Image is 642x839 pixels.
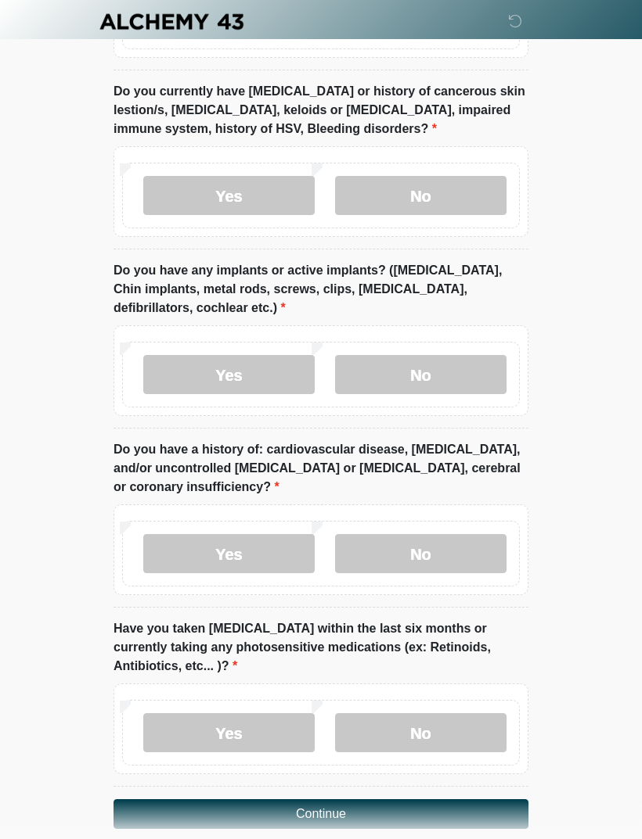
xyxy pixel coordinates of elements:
[114,261,528,317] label: Do you have any implants or active implants? ([MEDICAL_DATA], Chin implants, metal rods, screws, ...
[114,82,528,138] label: Do you currently have [MEDICAL_DATA] or history of cancerous skin lestion/s, [MEDICAL_DATA], kelo...
[114,440,528,497] label: Do you have a history of: cardiovascular disease, [MEDICAL_DATA], and/or uncontrolled [MEDICAL_DA...
[114,799,528,829] button: Continue
[143,713,315,752] label: Yes
[335,355,507,394] label: No
[143,534,315,573] label: Yes
[335,534,507,573] label: No
[98,12,245,31] img: Alchemy 43 Logo
[335,713,507,752] label: No
[335,176,507,215] label: No
[143,355,315,394] label: Yes
[143,176,315,215] label: Yes
[114,619,528,676] label: Have you taken [MEDICAL_DATA] within the last six months or currently taking any photosensitive m...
